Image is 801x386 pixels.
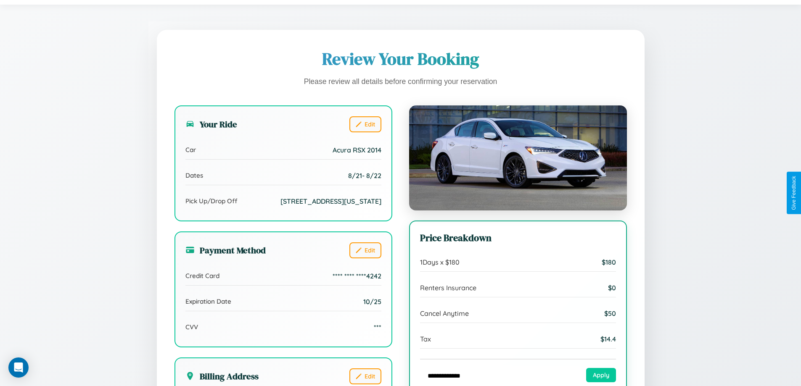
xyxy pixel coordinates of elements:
img: Acura RSX [409,105,627,210]
h1: Review Your Booking [174,47,627,70]
div: Give Feedback [791,176,797,210]
span: Credit Card [185,272,219,280]
span: $ 0 [608,284,616,292]
span: CVV [185,323,198,331]
span: [STREET_ADDRESS][US_STATE] [280,197,381,205]
h3: Your Ride [185,118,237,130]
span: Pick Up/Drop Off [185,197,238,205]
button: Edit [349,368,381,384]
span: Expiration Date [185,297,231,305]
span: $ 50 [604,309,616,318]
span: $ 180 [602,258,616,266]
span: Tax [420,335,431,343]
button: Edit [349,116,381,132]
button: Apply [586,368,616,382]
h3: Billing Address [185,370,259,382]
span: Acura RSX 2014 [333,146,381,154]
span: $ 14.4 [600,335,616,343]
span: Car [185,146,196,154]
span: 1 Days x $ 180 [420,258,460,266]
h3: Payment Method [185,244,266,256]
button: Edit [349,242,381,258]
span: Cancel Anytime [420,309,469,318]
h3: Price Breakdown [420,231,616,244]
span: Dates [185,171,203,179]
div: Open Intercom Messenger [8,357,29,378]
p: Please review all details before confirming your reservation [174,75,627,89]
span: 8 / 21 - 8 / 22 [348,171,381,180]
span: 10/25 [363,297,381,306]
span: Renters Insurance [420,284,476,292]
